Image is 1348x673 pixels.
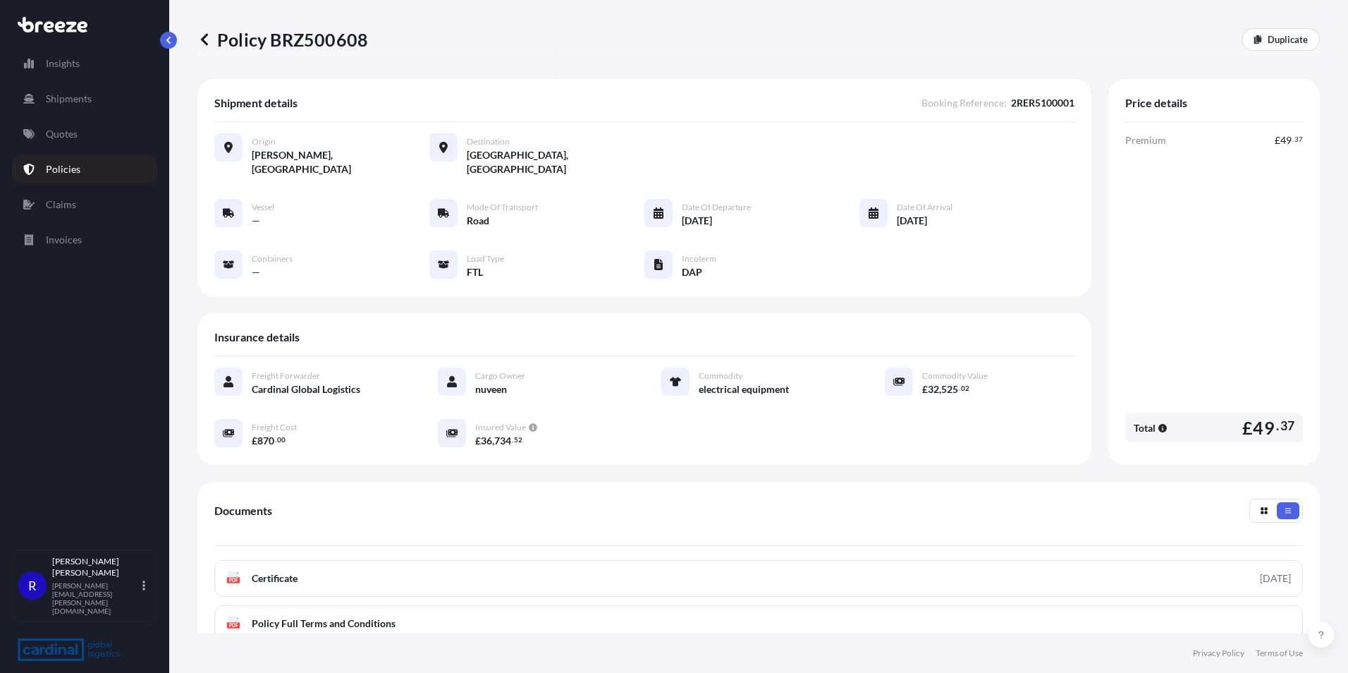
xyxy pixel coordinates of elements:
span: [PERSON_NAME], [GEOGRAPHIC_DATA] [252,148,429,176]
span: Policy Full Terms and Conditions [252,617,396,631]
span: — [252,265,260,279]
span: . [1292,137,1294,142]
span: 37 [1280,422,1294,430]
span: 36 [481,436,492,446]
span: — [252,214,260,228]
a: Terms of Use [1256,648,1303,659]
span: Origin [252,136,276,147]
span: Freight Cost [252,422,297,433]
p: Insights [46,56,80,71]
span: [DATE] [897,214,927,228]
span: £ [1242,419,1253,437]
span: Booking Reference : [921,96,1007,110]
a: Claims [12,190,157,219]
p: Invoices [46,233,82,247]
span: Certificate [252,571,298,586]
span: , [939,384,941,394]
span: Cardinal Global Logistics [252,382,360,396]
span: Vessel [252,202,274,213]
span: 2RER5100001 [1011,96,1074,110]
a: Policies [12,155,157,183]
span: Insured Value [475,422,526,433]
span: Commodity [699,370,742,382]
a: Duplicate [1242,28,1320,51]
p: Shipments [46,92,92,106]
a: Invoices [12,226,157,254]
span: [DATE] [682,214,712,228]
span: , [492,436,494,446]
span: Freight Forwarder [252,370,320,382]
span: 00 [277,437,286,442]
span: 49 [1253,419,1274,437]
span: 49 [1280,135,1292,145]
a: Privacy Policy [1193,648,1244,659]
div: [DATE] [1260,571,1291,586]
span: 525 [941,384,958,394]
p: Policies [46,162,80,176]
span: nuveen [475,382,507,396]
span: Date of Departure [682,202,751,213]
span: £ [475,436,481,446]
span: Total [1134,421,1156,435]
a: Insights [12,49,157,78]
p: Quotes [46,127,78,141]
span: £ [1275,135,1280,145]
span: Premium [1125,133,1166,147]
span: . [275,437,276,442]
a: Shipments [12,85,157,113]
span: . [1276,422,1279,430]
text: PDF [229,578,238,583]
p: Policy BRZ500608 [197,28,368,51]
a: Quotes [12,120,157,148]
span: 870 [257,436,274,446]
span: £ [922,384,928,394]
span: £ [252,436,257,446]
span: electrical equipment [699,382,789,396]
span: Commodity Value [922,370,988,382]
span: Mode of Transport [467,202,538,213]
span: Insurance details [214,330,300,344]
p: Duplicate [1268,32,1308,47]
span: [GEOGRAPHIC_DATA], [GEOGRAPHIC_DATA] [467,148,644,176]
span: R [28,578,37,593]
img: organization-logo [18,638,120,661]
p: [PERSON_NAME][EMAIL_ADDRESS][PERSON_NAME][DOMAIN_NAME] [52,581,140,615]
span: Shipment details [214,96,298,110]
span: Road [467,214,489,228]
a: PDFPolicy Full Terms and Conditions [214,605,1303,642]
span: 32 [928,384,939,394]
span: Incoterm [682,253,716,265]
text: PDF [229,623,238,628]
span: Load Type [467,253,504,265]
a: PDFCertificate[DATE] [214,560,1303,597]
span: Price details [1125,96,1187,110]
span: Date of Arrival [897,202,952,213]
span: Documents [214,504,272,518]
span: . [959,386,960,391]
span: 734 [494,436,511,446]
span: FTL [467,265,483,279]
span: Cargo Owner [475,370,525,382]
p: Claims [46,198,76,212]
span: . [512,437,513,442]
span: 52 [514,437,522,442]
span: Containers [252,253,293,265]
span: DAP [682,265,702,279]
span: 02 [961,386,969,391]
span: Destination [467,136,510,147]
p: [PERSON_NAME] [PERSON_NAME] [52,556,140,578]
span: 37 [1294,137,1303,142]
